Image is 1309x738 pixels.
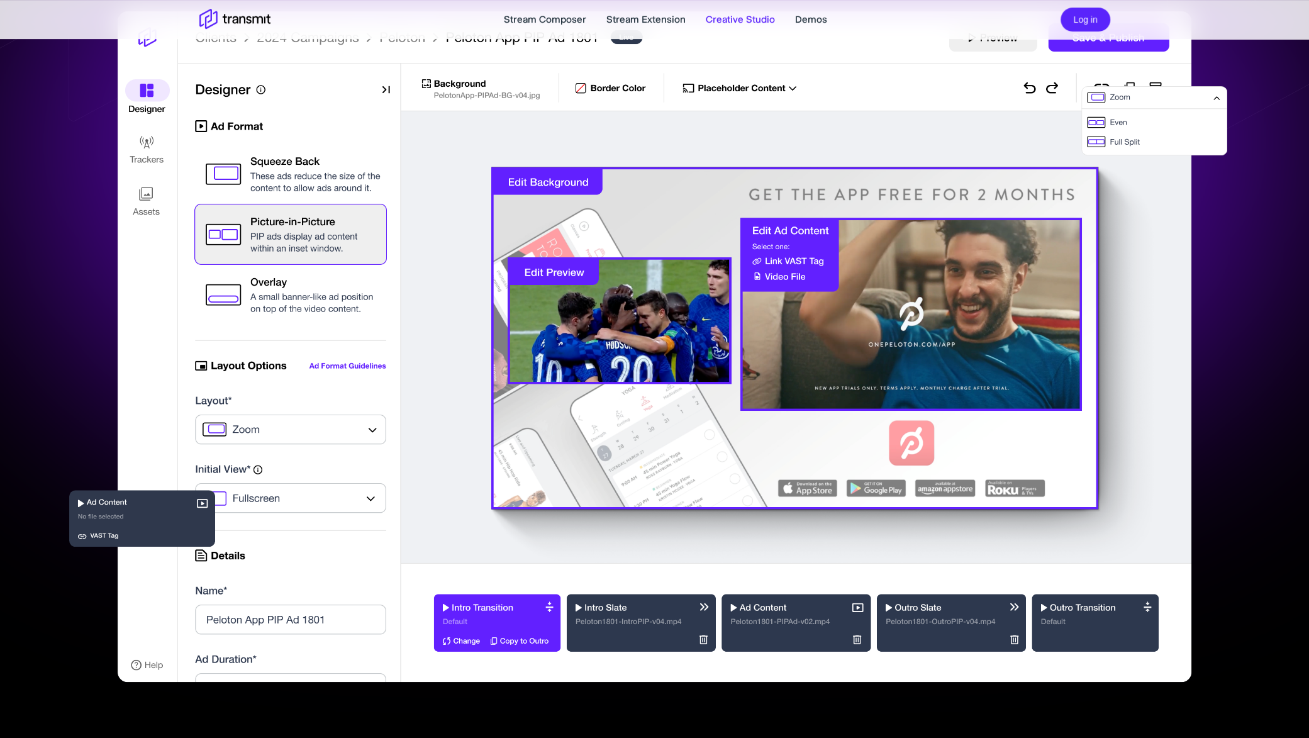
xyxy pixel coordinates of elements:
[1061,8,1110,32] button: Log in
[795,12,827,27] a: Demos
[504,12,586,27] a: Stream Composer
[1061,13,1110,25] a: Log in
[606,12,686,27] a: Stream Extension
[706,12,775,27] a: Creative Studio
[118,11,1191,683] img: creative studio screenshot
